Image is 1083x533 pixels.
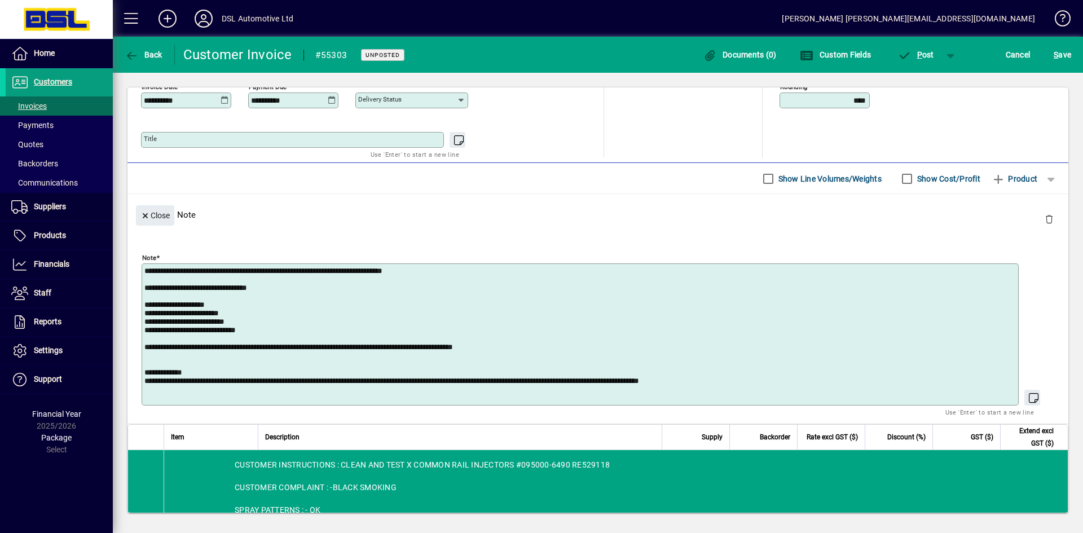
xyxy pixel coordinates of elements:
button: Profile [186,8,222,29]
button: Add [149,8,186,29]
button: Save [1051,45,1074,65]
button: Cancel [1003,45,1033,65]
span: Close [140,206,170,225]
span: P [917,50,922,59]
a: Staff [6,279,113,307]
a: Communications [6,173,113,192]
span: Back [125,50,162,59]
button: Custom Fields [797,45,874,65]
app-page-header-button: Back [113,45,175,65]
button: Documents (0) [701,45,780,65]
span: Extend excl GST ($) [1007,425,1054,450]
app-page-header-button: Close [133,210,177,220]
a: Quotes [6,135,113,154]
a: Settings [6,337,113,365]
span: GST ($) [971,431,993,443]
a: Suppliers [6,193,113,221]
span: Invoices [11,102,47,111]
span: ave [1054,46,1071,64]
a: Support [6,365,113,394]
a: Reports [6,308,113,336]
mat-hint: Use 'Enter' to start a new line [371,148,459,161]
label: Show Cost/Profit [915,173,980,184]
app-page-header-button: Delete [1036,214,1063,224]
button: Delete [1036,205,1063,232]
span: S [1054,50,1058,59]
a: Invoices [6,96,113,116]
a: Home [6,39,113,68]
a: Payments [6,116,113,135]
mat-label: Title [144,135,157,143]
button: Back [122,45,165,65]
span: Unposted [366,51,400,59]
span: Settings [34,346,63,355]
span: Products [34,231,66,240]
button: Post [892,45,940,65]
span: Support [34,375,62,384]
mat-hint: Use 'Enter' to start a new line [945,406,1034,419]
span: Custom Fields [800,50,871,59]
div: Customer Invoice [183,46,292,64]
span: Suppliers [34,202,66,211]
label: Show Line Volumes/Weights [776,173,882,184]
span: Discount (%) [887,431,926,443]
a: Financials [6,250,113,279]
a: Knowledge Base [1046,2,1069,39]
span: Financials [34,259,69,268]
span: Backorders [11,159,58,168]
span: Cancel [1006,46,1031,64]
span: Reports [34,317,61,326]
div: [PERSON_NAME] [PERSON_NAME][EMAIL_ADDRESS][DOMAIN_NAME] [782,10,1035,28]
span: Payments [11,121,54,130]
span: Backorder [760,431,790,443]
span: Staff [34,288,51,297]
div: #55303 [315,46,347,64]
span: Communications [11,178,78,187]
a: Products [6,222,113,250]
span: Customers [34,77,72,86]
span: Package [41,433,72,442]
div: DSL Automotive Ltd [222,10,293,28]
span: Financial Year [32,409,81,419]
span: Documents (0) [703,50,777,59]
a: Backorders [6,154,113,173]
span: Supply [702,431,723,443]
span: Rate excl GST ($) [807,431,858,443]
div: Note [127,194,1068,235]
span: Item [171,431,184,443]
span: Home [34,49,55,58]
button: Product [986,169,1043,189]
button: Close [136,205,174,226]
span: ost [897,50,934,59]
span: Quotes [11,140,43,149]
mat-label: Delivery status [358,95,402,103]
span: Product [992,170,1037,188]
mat-label: Note [142,254,156,262]
span: Description [265,431,300,443]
